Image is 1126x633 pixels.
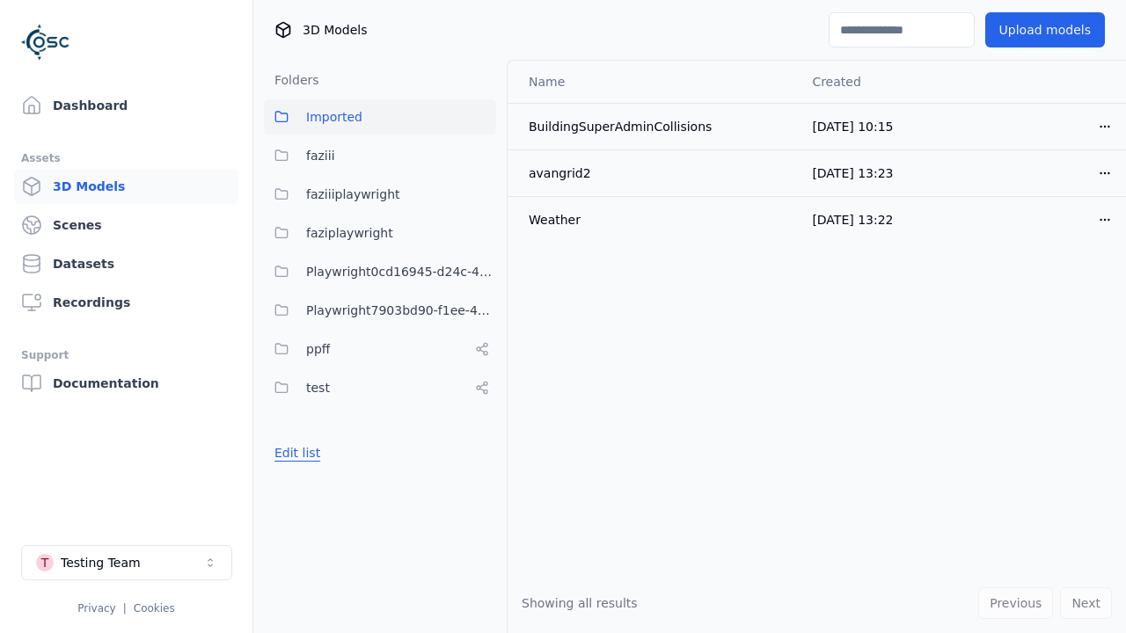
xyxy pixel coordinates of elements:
button: Playwright7903bd90-f1ee-40e5-8689-7a943bbd43ef [264,293,496,328]
button: Edit list [264,437,331,469]
span: faziii [306,145,335,166]
a: Dashboard [14,88,238,123]
span: [DATE] 13:22 [812,213,893,227]
div: BuildingSuperAdminCollisions [529,118,784,135]
a: Cookies [134,602,175,615]
span: faziiiplaywright [306,184,400,205]
img: Logo [21,18,70,67]
th: Name [508,61,798,103]
div: T [36,554,54,571]
div: avangrid2 [529,164,784,182]
button: Select a workspace [21,545,232,580]
a: Datasets [14,246,238,281]
span: test [306,377,330,398]
div: Assets [21,148,231,169]
a: Scenes [14,207,238,243]
button: ppff [264,331,496,367]
span: faziplaywright [306,222,393,244]
button: faziplaywright [264,215,496,251]
span: Playwright0cd16945-d24c-45f9-a8ba-c74193e3fd84 [306,261,496,282]
span: Imported [306,106,362,127]
h3: Folders [264,71,319,89]
button: faziiiplaywright [264,177,496,212]
div: Testing Team [61,554,141,571]
button: Playwright0cd16945-d24c-45f9-a8ba-c74193e3fd84 [264,254,496,289]
div: Weather [529,211,784,229]
a: Recordings [14,285,238,320]
span: Playwright7903bd90-f1ee-40e5-8689-7a943bbd43ef [306,300,496,321]
span: ppff [306,338,330,360]
span: 3D Models [303,21,367,39]
span: Showing all results [522,596,638,610]
button: test [264,370,496,405]
span: | [123,602,127,615]
span: [DATE] 10:15 [812,120,893,134]
span: [DATE] 13:23 [812,166,893,180]
a: Privacy [77,602,115,615]
th: Created [798,61,962,103]
button: faziii [264,138,496,173]
div: Support [21,345,231,366]
button: Imported [264,99,496,135]
a: 3D Models [14,169,238,204]
button: Upload models [985,12,1105,47]
a: Documentation [14,366,238,401]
